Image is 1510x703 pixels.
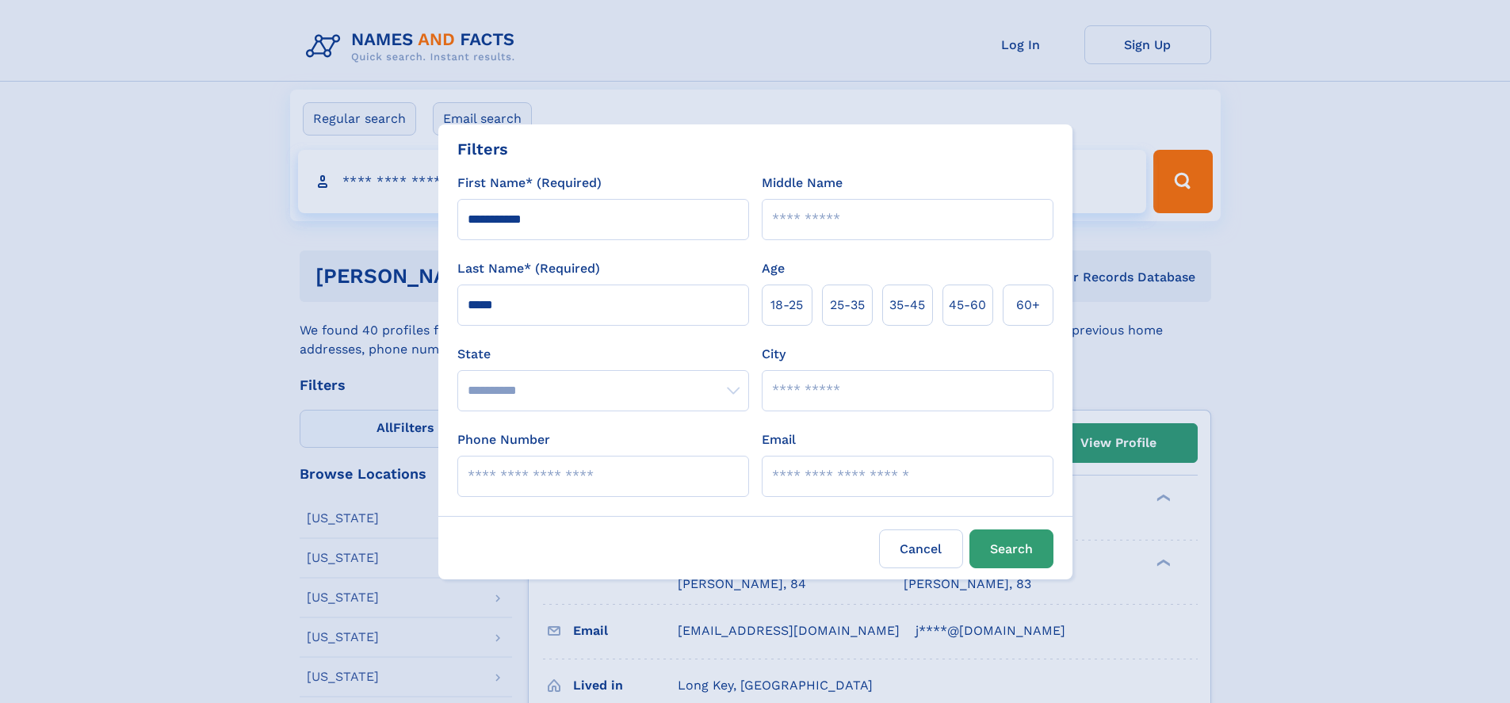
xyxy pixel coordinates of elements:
[889,296,925,315] span: 35‑45
[457,174,602,193] label: First Name* (Required)
[1016,296,1040,315] span: 60+
[770,296,803,315] span: 18‑25
[830,296,865,315] span: 25‑35
[879,529,963,568] label: Cancel
[969,529,1053,568] button: Search
[762,174,843,193] label: Middle Name
[457,345,749,364] label: State
[457,259,600,278] label: Last Name* (Required)
[457,137,508,161] div: Filters
[457,430,550,449] label: Phone Number
[949,296,986,315] span: 45‑60
[762,259,785,278] label: Age
[762,345,786,364] label: City
[762,430,796,449] label: Email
